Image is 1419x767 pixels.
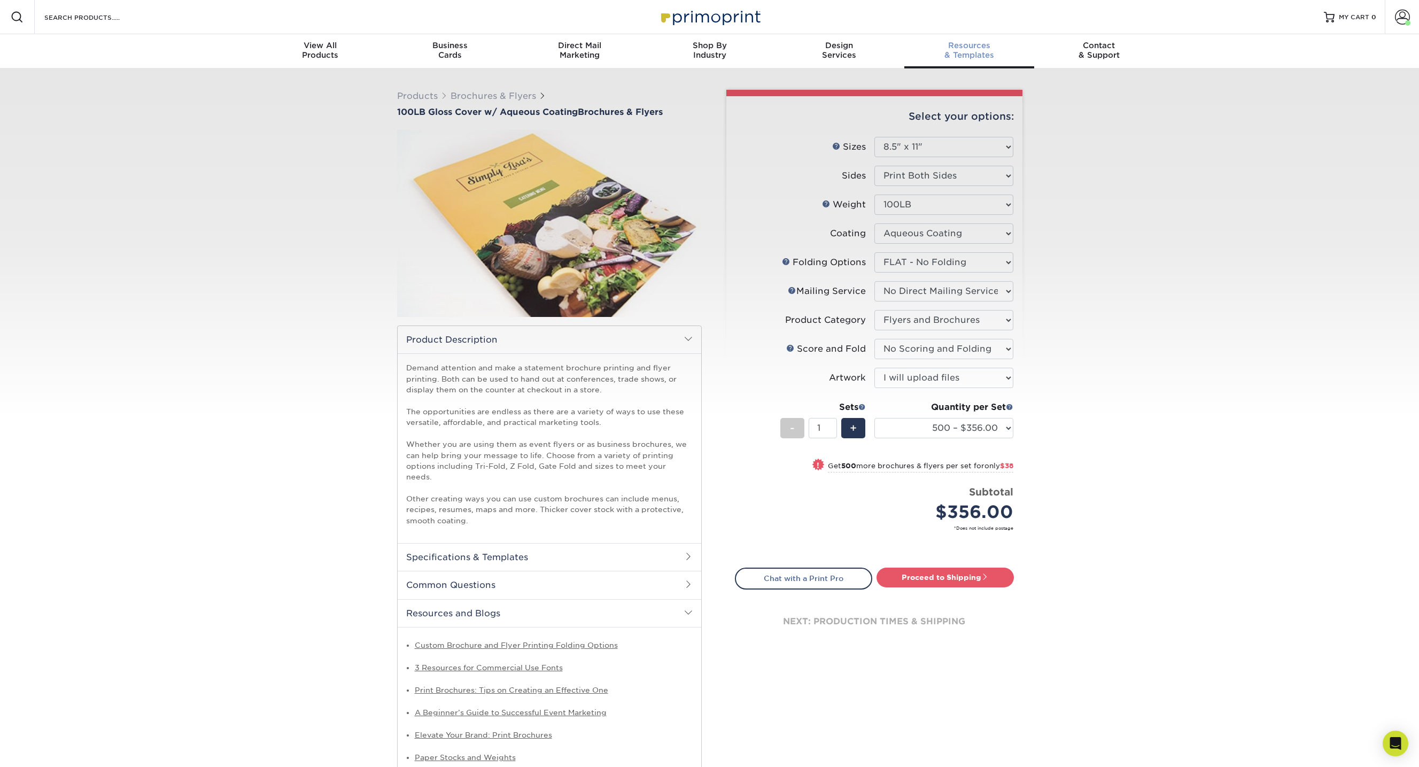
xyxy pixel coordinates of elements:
span: 0 [1371,13,1376,21]
a: Proceed to Shipping [877,568,1014,587]
h2: Resources and Blogs [398,599,701,627]
a: A Beginner’s Guide to Successful Event Marketing [415,708,607,717]
p: Demand attention and make a statement brochure printing and flyer printing. Both can be used to h... [406,362,693,526]
div: $356.00 [882,499,1013,525]
a: 3 Resources for Commercial Use Fonts [415,663,563,672]
a: Paper Stocks and Weights [415,753,516,762]
a: Direct MailMarketing [515,34,645,68]
h2: Common Questions [398,571,701,599]
a: DesignServices [774,34,904,68]
span: Business [385,41,515,50]
span: Shop By [645,41,774,50]
span: $38 [1000,462,1013,470]
div: & Support [1034,41,1164,60]
span: ! [817,460,819,471]
span: only [984,462,1013,470]
div: Products [255,41,385,60]
input: SEARCH PRODUCTS..... [43,11,148,24]
a: Contact& Support [1034,34,1164,68]
span: MY CART [1339,13,1369,22]
span: Design [774,41,904,50]
span: Direct Mail [515,41,645,50]
a: Chat with a Print Pro [735,568,872,589]
div: Cards [385,41,515,60]
span: View All [255,41,385,50]
a: View AllProducts [255,34,385,68]
strong: Subtotal [969,486,1013,498]
span: + [850,420,857,436]
strong: 500 [841,462,856,470]
small: Get more brochures & flyers per set for [828,462,1013,472]
div: Marketing [515,41,645,60]
a: Print Brochures: Tips on Creating an Effective One [415,686,608,694]
span: Contact [1034,41,1164,50]
small: *Does not include postage [743,525,1013,531]
a: Shop ByIndustry [645,34,774,68]
div: Services [774,41,904,60]
a: Resources& Templates [904,34,1034,68]
span: Resources [904,41,1034,50]
a: Elevate Your Brand: Print Brochures [415,731,552,739]
span: - [790,420,795,436]
div: Industry [645,41,774,60]
img: Primoprint [656,5,763,28]
a: Custom Brochure and Flyer Printing Folding Options [415,641,618,649]
div: Open Intercom Messenger [1383,731,1408,756]
h2: Specifications & Templates [398,543,701,571]
a: BusinessCards [385,34,515,68]
div: & Templates [904,41,1034,60]
div: next: production times & shipping [735,590,1014,654]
